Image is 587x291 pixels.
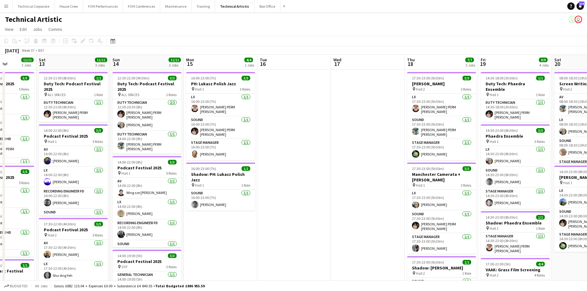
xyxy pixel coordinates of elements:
[186,72,255,160] app-job-card: 16:00-23:00 (7h)3/3PH: Lukasz Polish Jazz Hall 13 RolesLX1/116:00-23:00 (7h)[PERSON_NAME] PERM [P...
[185,60,194,67] span: 15
[481,57,486,63] span: Fri
[536,262,545,266] span: 4/4
[186,57,194,63] span: Mon
[563,87,572,91] span: Hall 2
[333,57,341,63] span: Wed
[39,227,108,232] h3: Podcast Festival 2025
[481,233,550,256] app-card-role: Stage Manager1/114:30-23:00 (8h30m)[PERSON_NAME] PERM [PERSON_NAME]
[21,58,34,62] span: 11/11
[481,211,550,256] app-job-card: 14:30-23:00 (8h30m)1/1Shadow: Phaedra Ensemble Hall 11 RoleStage Manager1/114:30-23:00 (8h30m)[PE...
[2,25,16,33] a: View
[255,0,280,12] button: Box Office
[39,146,108,167] app-card-role: AV1/114:00-22:00 (8h)[PERSON_NAME]
[117,160,142,164] span: 14:00-22:00 (8h)
[112,259,181,264] h3: Podcast Festival 2025
[166,265,177,269] span: 3 Roles
[39,99,108,122] app-card-role: Duty Technician1/112:30-21:00 (8h30m)[PERSON_NAME] PERM [PERSON_NAME]
[92,233,103,237] span: 5 Roles
[117,76,149,80] span: 12:30-22:00 (9h30m)
[554,57,561,63] span: Sat
[44,222,76,226] span: 17:30-22:00 (4h30m)
[20,26,27,32] span: Edit
[416,183,425,188] span: Hall 1
[55,0,83,12] button: House Crew
[169,58,181,62] span: 11/11
[575,16,582,23] app-user-avatar: Abby Hubbard
[481,220,550,226] h3: Shadow: Phaedra Ensemble
[5,26,14,32] span: View
[94,222,103,226] span: 5/5
[490,273,499,277] span: Hall 2
[39,57,46,63] span: Sat
[112,199,181,220] app-card-role: LX1/114:00-22:00 (8h)[PERSON_NAME]
[480,60,486,67] span: 19
[112,165,181,171] h3: Podcast Festival 2025
[20,48,36,53] span: Week 37
[407,116,476,139] app-card-role: Sound1/117:30-23:00 (5h30m)[PERSON_NAME] PERM [PERSON_NAME]
[39,167,108,188] app-card-role: LX1/114:00-22:00 (8h)[PERSON_NAME]
[112,220,181,240] app-card-role: Recording Engineer FD1/114:00-22:00 (8h)[PERSON_NAME]
[486,76,518,80] span: 14:30-18:00 (3h30m)
[186,81,255,87] h3: PH: Lukasz Polish Jazz
[166,171,177,176] span: 5 Roles
[407,163,476,254] div: 17:30-23:00 (5h30m)3/3Manchester Camerata + [PERSON_NAME] Hall 13 RolesLX1/117:30-23:00 (5h30m)[P...
[186,94,255,116] app-card-role: LX1/116:00-23:00 (7h)[PERSON_NAME] PERM [PERSON_NAME]
[579,2,585,6] span: 114
[412,76,444,80] span: 17:30-23:00 (5h30m)
[20,280,29,284] span: 1 Role
[168,253,177,258] span: 3/3
[33,26,42,32] span: Jobs
[19,87,29,91] span: 5 Roles
[112,60,120,67] span: 14
[17,25,29,33] a: Edit
[48,233,57,237] span: Hall 2
[121,265,127,269] span: STP
[244,58,253,62] span: 4/4
[481,72,550,122] div: 14:30-18:00 (3h30m)1/1Duty Tech: Phaedra Ensemble Hall 11 RoleDuty Technician1/114:30-18:00 (3h30...
[465,58,474,62] span: 7/7
[407,72,476,160] app-job-card: 17:30-23:00 (5h30m)3/3[PERSON_NAME] Hall 23 RolesLX1/117:30-23:00 (5h30m)[PERSON_NAME] PERM [PERS...
[121,92,139,97] span: ALL SPACES
[407,265,476,271] h3: Shadow: [PERSON_NAME]
[195,183,204,188] span: Hall 1
[112,99,181,131] app-card-role: Duty Technician2/212:30-20:30 (8h)[PERSON_NAME] PERM [PERSON_NAME][PERSON_NAME]
[463,76,471,80] span: 3/3
[407,211,476,233] app-card-role: Sound1/117:30-23:00 (5h30m)[PERSON_NAME] PERM [PERSON_NAME]
[186,139,255,160] app-card-role: Stage Manager1/116:00-23:00 (7h)[PERSON_NAME]
[39,72,108,122] div: 12:30-21:00 (8h30m)1/1Duty Tech: Podcast Festival 2025 ALL SPACES1 RoleDuty Technician1/112:30-21...
[481,167,550,188] app-card-role: Sound1/114:30-23:00 (8h30m)[PERSON_NAME]
[48,92,66,97] span: ALL SPACES
[412,260,444,265] span: 17:30-23:00 (5h30m)
[536,226,545,231] span: 1 Role
[46,25,65,33] a: Comms
[563,180,572,185] span: Hall 1
[490,92,499,97] span: Hall 1
[39,261,108,281] app-card-role: LX1/117:30-22:00 (4h30m)Shu-Ang Yeh
[112,156,181,247] div: 14:00-22:00 (8h)5/5Podcast Festival 2025 Hall 15 RolesAV1/114:00-22:00 (8h)Wing sze [PERSON_NAME]...
[481,188,550,209] app-card-role: Stage Manager1/114:30-23:00 (8h30m)[PERSON_NAME]
[569,16,576,23] app-user-avatar: Liveforce Admin
[112,240,181,261] app-card-role: Sound1/114:00-22:00 (8h)
[48,139,57,144] span: Hall 1
[412,166,444,171] span: 17:30-23:00 (5h30m)
[481,267,550,273] h3: VAAK: Grass Film Screening
[123,0,160,12] button: FOH Conferences
[260,57,267,63] span: Tue
[117,253,142,258] span: 14:00-19:00 (5h)
[112,131,181,154] app-card-role: Duty Technician1/114:00-22:00 (8h)[PERSON_NAME] PERM [PERSON_NAME]
[112,72,181,154] div: 12:30-22:00 (9h30m)3/3Duty Tech: Podcast Festival 2025 ALL SPACES2 RolesDuty Technician2/212:30-2...
[38,48,44,53] div: BST
[112,81,181,92] h3: Duty Tech: Podcast Festival 2025
[416,271,425,276] span: Hall 2
[39,124,108,216] app-job-card: 14:00-22:00 (8h)5/5Podcast Festival 2025 Hall 15 RolesAV1/114:00-22:00 (8h)[PERSON_NAME]LX1/114:0...
[463,166,471,171] span: 3/3
[407,190,476,211] app-card-role: LX1/117:30-23:00 (5h30m)[PERSON_NAME]
[94,76,103,80] span: 1/1
[169,63,181,67] div: 3 Jobs
[192,0,215,12] button: Training
[577,2,584,10] a: 114
[539,63,549,67] div: 4 Jobs
[407,172,476,183] h3: Manchester Camerata + [PERSON_NAME]
[536,76,545,80] span: 1/1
